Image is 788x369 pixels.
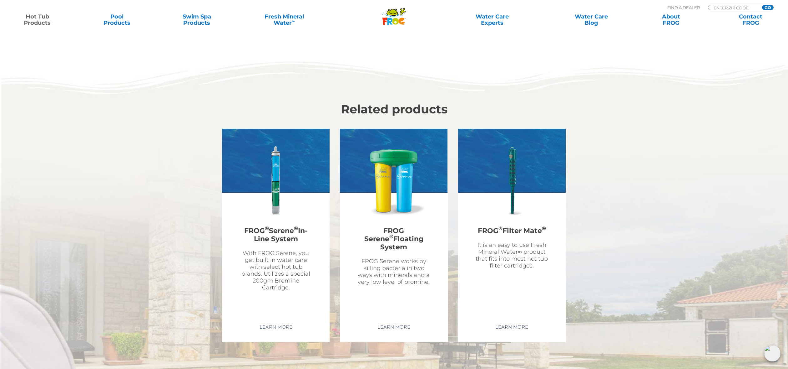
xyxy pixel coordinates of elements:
a: Learn More [370,321,417,333]
a: Learn More [252,321,300,333]
a: Learn More [488,321,535,333]
input: Zip Code Form [713,5,755,10]
a: Hot TubProducts [6,13,68,26]
img: Related Products Thumbnail [240,144,312,217]
sup: ® [294,225,298,231]
img: Related Products Thumbnail [357,144,430,217]
a: Swim SpaProducts [166,13,228,26]
sup: ® [389,233,393,240]
sup: ® [498,225,503,231]
a: Related Products ThumbnailFROG®Filter Mate®It is an easy to use Fresh Mineral Water∞ product that... [458,129,566,317]
a: PoolProducts [86,13,148,26]
a: Fresh MineralWater∞ [245,13,323,26]
h2: FROG Serene In-Line System [239,223,312,247]
a: Water CareBlog [560,13,622,26]
p: It is an easy to use Fresh Mineral Water∞ product that fits into most hot tub filter cartridges. [475,242,548,269]
sup: ∞ [292,18,295,23]
h2: FROG Filter Mate [475,223,548,238]
img: Related Products Thumbnail [476,144,548,217]
h2: Related products [222,102,566,116]
p: Find A Dealer [667,5,700,10]
p: FROG Serene works by killing bacteria in two ways with minerals and a very low level of bromine. [357,258,430,285]
p: With FROG Serene, you get built in water care with select hot tub brands. Utilizes a special 200g... [239,250,312,291]
a: AboutFROG [640,13,702,26]
a: Water CareExperts [442,13,542,26]
sup: ® [542,225,546,231]
a: ContactFROG [720,13,782,26]
a: Related Products ThumbnailFROG Serene®Floating SystemFROG Serene works by killing bacteria in two... [340,129,447,317]
h2: FROG Serene Floating System [357,223,430,255]
sup: ® [265,225,269,231]
img: openIcon [764,345,780,361]
input: GO [762,5,773,10]
a: Related Products ThumbnailFROG®Serene®In-Line SystemWith FROG Serene, you get built in water care... [222,129,330,317]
